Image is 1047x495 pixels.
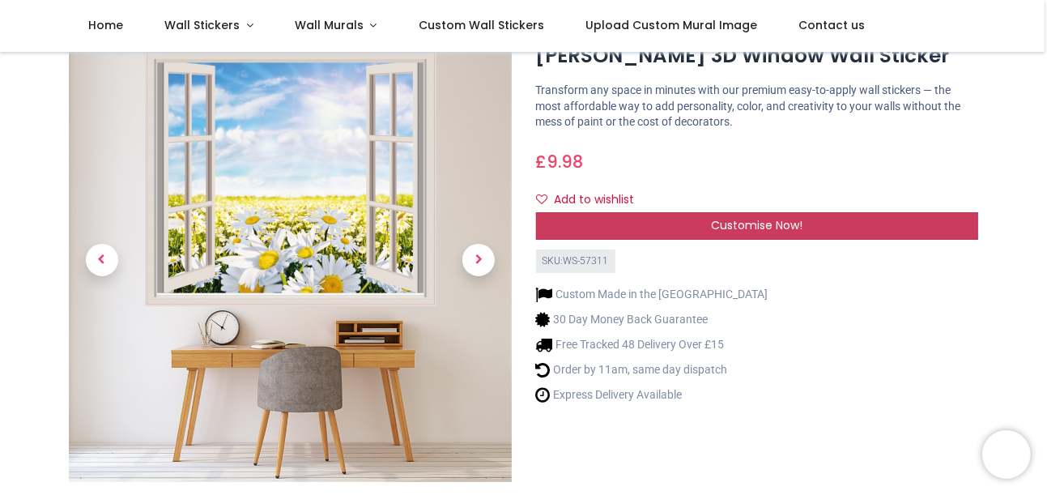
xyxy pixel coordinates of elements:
[69,39,512,482] img: Daisy Fields 3D Window Wall Sticker
[536,83,979,130] p: Transform any space in minutes with our premium easy-to-apply wall stickers — the most affordable...
[536,361,768,378] li: Order by 11am, same day dispatch
[445,105,512,416] a: Next
[88,17,123,33] span: Home
[711,217,802,233] span: Customise Now!
[164,17,240,33] span: Wall Stickers
[537,194,548,205] i: Add to wishlist
[585,17,757,33] span: Upload Custom Mural Image
[536,336,768,353] li: Free Tracked 48 Delivery Over £15
[536,311,768,328] li: 30 Day Money Back Guarantee
[536,250,615,273] div: SKU: WS-57311
[419,17,544,33] span: Custom Wall Stickers
[536,286,768,303] li: Custom Made in the [GEOGRAPHIC_DATA]
[536,42,979,70] h1: [PERSON_NAME] 3D Window Wall Sticker
[536,386,768,403] li: Express Delivery Available
[798,17,865,33] span: Contact us
[982,430,1031,479] iframe: Brevo live chat
[69,105,135,416] a: Previous
[295,17,364,33] span: Wall Murals
[462,244,495,276] span: Next
[536,150,584,173] span: £
[86,244,118,276] span: Previous
[547,150,584,173] span: 9.98
[536,186,649,214] button: Add to wishlistAdd to wishlist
